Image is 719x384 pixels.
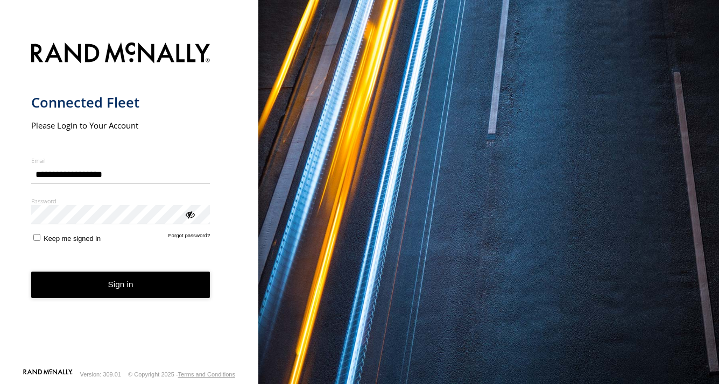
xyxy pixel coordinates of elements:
[31,94,210,111] h1: Connected Fleet
[184,209,195,219] div: ViewPassword
[33,234,40,241] input: Keep me signed in
[178,371,235,378] a: Terms and Conditions
[168,232,210,243] a: Forgot password?
[31,36,228,368] form: main
[31,40,210,68] img: Rand McNally
[44,234,101,243] span: Keep me signed in
[23,369,73,380] a: Visit our Website
[80,371,121,378] div: Version: 309.01
[128,371,235,378] div: © Copyright 2025 -
[31,120,210,131] h2: Please Login to Your Account
[31,197,210,205] label: Password
[31,157,210,165] label: Email
[31,272,210,298] button: Sign in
